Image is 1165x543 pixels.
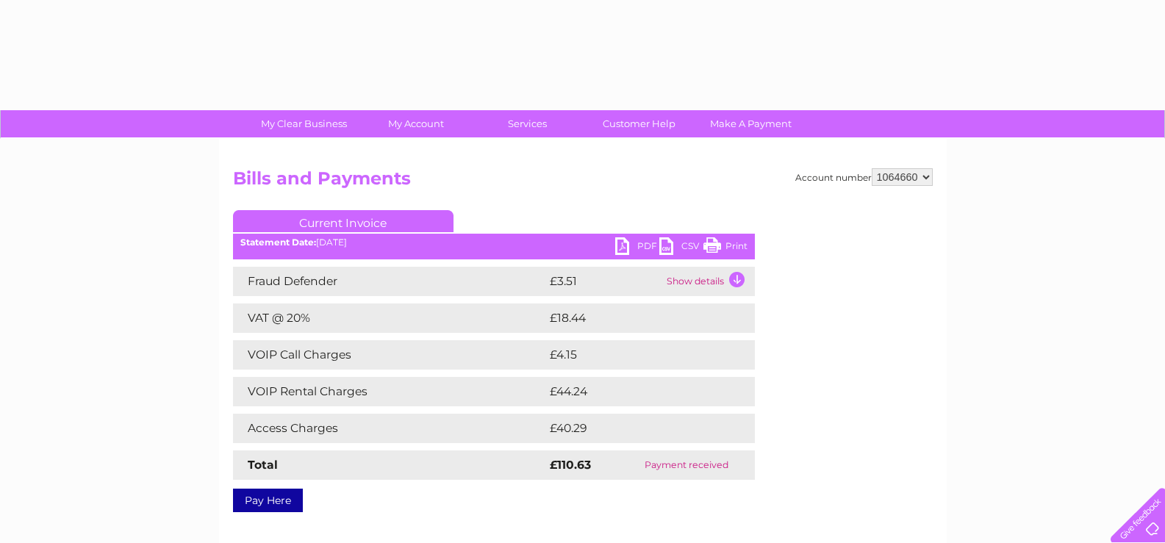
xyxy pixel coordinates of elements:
a: Customer Help [578,110,700,137]
a: My Account [355,110,476,137]
a: Pay Here [233,489,303,512]
td: Access Charges [233,414,546,443]
h2: Bills and Payments [233,168,933,196]
a: Make A Payment [690,110,811,137]
td: Fraud Defender [233,267,546,296]
a: My Clear Business [243,110,365,137]
td: Show details [663,267,755,296]
td: £18.44 [546,303,725,333]
b: Statement Date: [240,237,316,248]
div: Account number [795,168,933,186]
td: VAT @ 20% [233,303,546,333]
div: [DATE] [233,237,755,248]
a: Print [703,237,748,259]
td: Payment received [618,450,754,480]
td: VOIP Call Charges [233,340,546,370]
a: Services [467,110,588,137]
td: £3.51 [546,267,663,296]
td: £40.29 [546,414,725,443]
a: CSV [659,237,703,259]
strong: Total [248,458,278,472]
td: VOIP Rental Charges [233,377,546,406]
strong: £110.63 [550,458,591,472]
a: Current Invoice [233,210,454,232]
td: £4.15 [546,340,718,370]
a: PDF [615,237,659,259]
td: £44.24 [546,377,725,406]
